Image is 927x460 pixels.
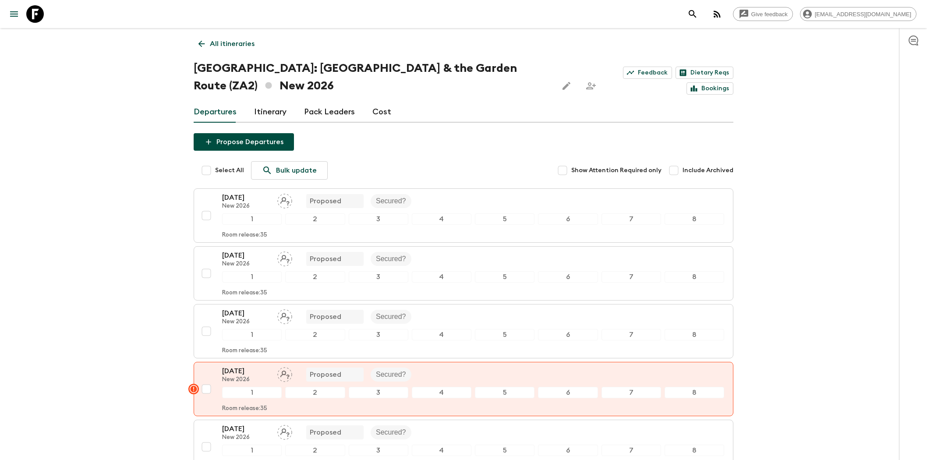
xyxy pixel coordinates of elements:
span: Assign pack leader [277,196,292,203]
span: Assign pack leader [277,312,292,319]
a: Bookings [686,82,733,95]
div: 1 [222,271,282,283]
button: Edit this itinerary [558,77,575,95]
span: Include Archived [683,166,733,175]
p: Secured? [376,196,406,206]
button: [DATE]New 2026Assign pack leaderProposedSecured?12345678Room release:35 [194,246,733,301]
div: 5 [475,445,534,456]
p: New 2026 [222,318,270,326]
div: 2 [285,387,345,398]
p: [DATE] [222,192,270,203]
span: Show Attention Required only [571,166,662,175]
div: 5 [475,213,534,225]
div: 8 [665,271,724,283]
p: Proposed [310,196,341,206]
p: Room release: 35 [222,290,267,297]
div: 8 [665,387,724,398]
div: 2 [285,271,345,283]
div: 7 [601,213,661,225]
div: 4 [412,271,471,283]
div: 1 [222,213,282,225]
div: 3 [349,213,408,225]
div: 7 [601,329,661,340]
div: 7 [601,271,661,283]
div: 3 [349,445,408,456]
p: New 2026 [222,376,270,383]
div: 8 [665,329,724,340]
a: Cost [372,102,391,123]
a: Pack Leaders [304,102,355,123]
p: All itineraries [210,39,255,49]
span: Give feedback [747,11,793,18]
button: menu [5,5,23,23]
p: Secured? [376,311,406,322]
button: search adventures [684,5,701,23]
p: [DATE] [222,308,270,318]
button: [DATE]New 2026Assign pack leaderProposedSecured?12345678Room release:35 [194,362,733,416]
span: Assign pack leader [277,428,292,435]
p: [DATE] [222,250,270,261]
div: 6 [538,445,598,456]
div: Secured? [371,425,411,439]
span: Select All [215,166,244,175]
div: [EMAIL_ADDRESS][DOMAIN_NAME] [800,7,916,21]
div: 6 [538,329,598,340]
div: 1 [222,445,282,456]
span: Share this itinerary [582,77,600,95]
button: [DATE]New 2026Assign pack leaderProposedSecured?12345678Room release:35 [194,304,733,358]
div: 3 [349,387,408,398]
div: 8 [665,445,724,456]
p: Secured? [376,254,406,264]
div: 4 [412,445,471,456]
p: New 2026 [222,434,270,441]
p: New 2026 [222,203,270,210]
a: All itineraries [194,35,259,53]
p: Proposed [310,369,341,380]
div: Secured? [371,252,411,266]
div: Secured? [371,310,411,324]
p: [DATE] [222,424,270,434]
a: Feedback [623,67,672,79]
p: Proposed [310,427,341,438]
span: Assign pack leader [277,370,292,377]
p: Room release: 35 [222,232,267,239]
a: Departures [194,102,237,123]
p: Proposed [310,254,341,264]
p: Bulk update [276,165,317,176]
div: 8 [665,213,724,225]
p: Room release: 35 [222,405,267,412]
div: 7 [601,445,661,456]
div: 1 [222,387,282,398]
div: 5 [475,387,534,398]
div: 4 [412,213,471,225]
div: 2 [285,213,345,225]
div: Secured? [371,368,411,382]
div: 1 [222,329,282,340]
div: 3 [349,271,408,283]
h1: [GEOGRAPHIC_DATA]: [GEOGRAPHIC_DATA] & the Garden Route (ZA2) New 2026 [194,60,551,95]
p: New 2026 [222,261,270,268]
p: Room release: 35 [222,347,267,354]
div: 2 [285,445,345,456]
p: Secured? [376,369,406,380]
div: 4 [412,329,471,340]
div: 6 [538,271,598,283]
span: [EMAIL_ADDRESS][DOMAIN_NAME] [810,11,916,18]
div: 6 [538,213,598,225]
button: [DATE]New 2026Assign pack leaderProposedSecured?12345678Room release:35 [194,188,733,243]
span: Assign pack leader [277,254,292,261]
div: 6 [538,387,598,398]
a: Dietary Reqs [676,67,733,79]
p: Proposed [310,311,341,322]
div: Secured? [371,194,411,208]
a: Give feedback [733,7,793,21]
button: Propose Departures [194,133,294,151]
a: Itinerary [254,102,287,123]
div: 5 [475,271,534,283]
div: 5 [475,329,534,340]
div: 7 [601,387,661,398]
p: Secured? [376,427,406,438]
a: Bulk update [251,161,328,180]
p: [DATE] [222,366,270,376]
div: 4 [412,387,471,398]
